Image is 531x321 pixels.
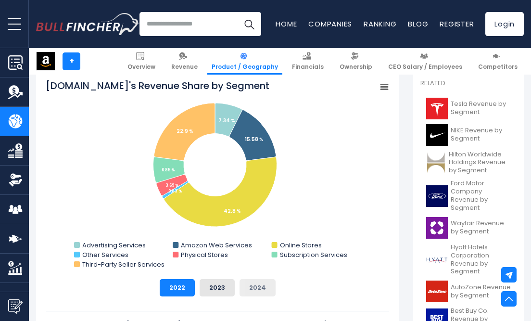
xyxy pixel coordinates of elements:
a: Login [485,12,524,36]
tspan: 22.9 % [177,128,193,135]
a: Register [440,19,474,29]
span: Ford Motor Company Revenue by Segment [451,180,511,212]
span: AutoZone Revenue by Segment [451,283,511,300]
img: Bullfincher logo [36,13,140,35]
button: Search [237,12,261,36]
tspan: 7.34 % [218,117,235,124]
img: HLT logo [426,152,446,173]
text: Third-Party Seller Services [82,260,164,269]
img: F logo [426,185,448,207]
text: Subscription Services [280,250,347,259]
a: Product / Geography [207,48,282,75]
button: 2024 [240,279,276,296]
a: Blog [408,19,428,29]
span: Overview [127,63,155,71]
a: Tesla Revenue by Segment [420,95,517,122]
span: CEO Salary / Employees [388,63,462,71]
a: Revenue [167,48,202,75]
tspan: [DOMAIN_NAME]'s Revenue Share by Segment [46,79,269,92]
a: Wayfair Revenue by Segment [420,215,517,241]
text: Amazon Web Services [181,241,252,250]
a: Ownership [335,48,377,75]
a: Ford Motor Company Revenue by Segment [420,177,517,215]
span: Hilton Worldwide Holdings Revenue by Segment [449,151,511,175]
text: Other Services [82,250,128,259]
span: Wayfair Revenue by Segment [451,219,511,236]
span: NIKE Revenue by Segment [451,127,511,143]
text: Advertising Services [82,241,146,250]
button: 2022 [160,279,195,296]
img: AMZN logo [37,52,55,70]
a: Hilton Worldwide Holdings Revenue by Segment [420,148,517,178]
svg: Amazon.com's Revenue Share by Segment [46,79,389,271]
tspan: 6.85 % [162,167,175,173]
a: Ranking [364,19,396,29]
img: W logo [426,217,448,239]
span: Revenue [171,63,198,71]
tspan: 15.58 % [245,136,264,143]
a: Overview [123,48,160,75]
span: Tesla Revenue by Segment [451,100,511,116]
a: Go to homepage [36,13,139,35]
a: + [63,52,80,70]
img: AZO logo [426,281,448,302]
tspan: 0.83 % [168,189,182,194]
span: Hyatt Hotels Corporation Revenue by Segment [451,244,511,276]
text: Physical Stores [181,250,228,259]
span: Ownership [340,63,372,71]
tspan: 42.8 % [224,207,241,215]
span: Competitors [478,63,518,71]
a: CEO Salary / Employees [384,48,467,75]
a: Competitors [474,48,522,75]
img: TSLA logo [426,98,448,119]
img: Ownership [8,173,23,187]
a: Financials [288,48,328,75]
button: 2023 [200,279,235,296]
a: Hyatt Hotels Corporation Revenue by Segment [420,241,517,279]
a: NIKE Revenue by Segment [420,122,517,148]
tspan: 3.69 % [165,183,178,188]
img: NKE logo [426,124,448,146]
a: Home [276,19,297,29]
text: Online Stores [280,241,322,250]
span: Financials [292,63,324,71]
a: Companies [308,19,352,29]
img: H logo [426,249,448,270]
span: Product / Geography [212,63,278,71]
a: AutoZone Revenue by Segment [420,278,517,305]
p: Related [420,79,517,88]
